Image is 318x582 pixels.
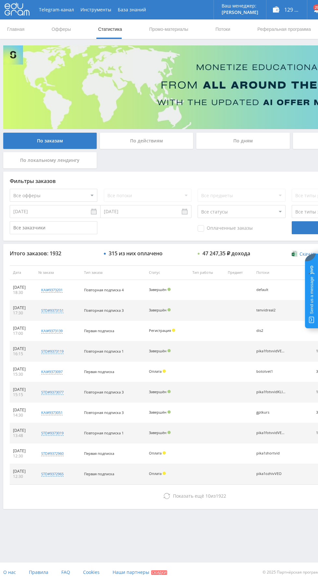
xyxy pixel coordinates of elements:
th: Дата [10,265,35,280]
a: Главная [6,19,25,39]
div: dis2 [256,329,286,333]
div: default [256,288,286,292]
div: 12:30 [13,474,32,479]
th: Тип заказа [81,265,146,280]
div: [DATE] [13,326,32,331]
span: Повторная подписка 3 [84,308,124,313]
span: 10 [205,493,211,499]
div: [DATE] [13,367,32,372]
span: Первая подписка [84,328,114,333]
div: std#9373151 [41,308,64,313]
a: Промо-материалы [149,19,189,39]
span: Холд [163,472,166,475]
span: Завершён [149,389,166,394]
span: О нас [3,569,16,575]
span: Cookies [83,569,100,575]
span: Холд [163,370,166,373]
span: Холд [172,329,175,332]
a: О нас [3,563,16,582]
a: FAQ [61,563,70,582]
div: pika1fotvvidKLING16 [256,390,286,394]
div: 16:15 [13,351,32,357]
span: Правила [29,569,48,575]
div: 47 247,35 ₽ дохода [202,250,250,256]
div: 14:30 [13,413,32,418]
span: Завершён [149,430,166,435]
div: std#9372960 [41,451,64,456]
div: kai#9373097 [41,369,63,374]
div: [DATE] [13,407,32,413]
span: Подтвержден [167,308,171,311]
span: Регистрация [149,328,171,333]
div: bototvet1 [256,370,286,374]
div: 15:15 [13,392,32,397]
div: std#9373019 [41,430,64,436]
div: std#9372965 [41,471,64,477]
div: 17:30 [13,310,32,316]
th: Предмет [225,265,253,280]
div: 315 из них оплачено [109,250,163,256]
div: std#9373077 [41,390,64,395]
div: По дням [196,133,290,149]
a: Реферальная программа [257,19,312,39]
span: Подтвержден [167,410,171,414]
span: FAQ [61,569,70,575]
img: xlsx [292,250,297,257]
div: pika1fotvvidVEO3 [256,431,286,435]
span: Скидки [151,570,167,575]
span: Завершён [149,410,166,415]
div: gptkurs [256,410,286,415]
span: Завершён [149,287,166,292]
div: [DATE] [13,387,32,392]
th: Статус [146,265,189,280]
th: Тип работы [189,265,225,280]
div: По заказам [3,133,97,149]
span: Повторная подписка 4 [84,287,124,292]
span: Повторная подписка 3 [84,390,124,394]
span: Подтвержден [167,288,171,291]
span: Холд [163,451,166,455]
span: Первая подписка [84,471,114,476]
a: Статистика [97,19,123,39]
input: Все заказчики [10,221,97,234]
div: 15:30 [13,372,32,377]
div: kai#9373139 [41,328,63,333]
a: Правила [29,563,48,582]
span: Подтвержден [167,431,171,434]
div: tenvidreal2 [256,308,286,312]
div: pika1shortvid [256,451,286,455]
span: Первая подписка [84,369,114,374]
th: Потоки [253,265,300,280]
div: 12:30 [13,454,32,459]
div: pika1fotvvidVEO3 [256,349,286,353]
span: Повторная подписка 3 [84,410,124,415]
p: [PERSON_NAME] [222,10,258,15]
div: [DATE] [13,469,32,474]
div: [DATE] [13,305,32,310]
div: [DATE] [13,428,32,433]
th: № заказа [35,265,81,280]
div: 18:30 [13,290,32,295]
a: Потоки [215,19,231,39]
div: pika1ozhivVEO [256,472,286,476]
div: [DATE] [13,285,32,290]
span: Повторная подписка 1 [84,349,124,354]
span: 1922 [216,493,226,499]
span: Оплаченные заказы [198,225,253,232]
span: Подтвержден [167,390,171,393]
span: Завершён [149,348,166,353]
div: 13:48 [13,433,32,438]
span: Оплата [149,451,162,455]
div: Итого заказов: 1932 [10,250,97,256]
p: Ваш менеджер: [222,3,258,8]
div: kai#9373201 [41,287,63,293]
span: Подтвержден [167,349,171,352]
span: Первая подписка [84,451,114,456]
span: Оплата [149,369,162,374]
span: Наши партнеры [113,569,149,575]
div: По локальному лендингу [3,152,97,168]
a: Cookies [83,563,100,582]
span: Показать ещё [173,493,204,499]
div: [DATE] [13,448,32,454]
div: 17:00 [13,331,32,336]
